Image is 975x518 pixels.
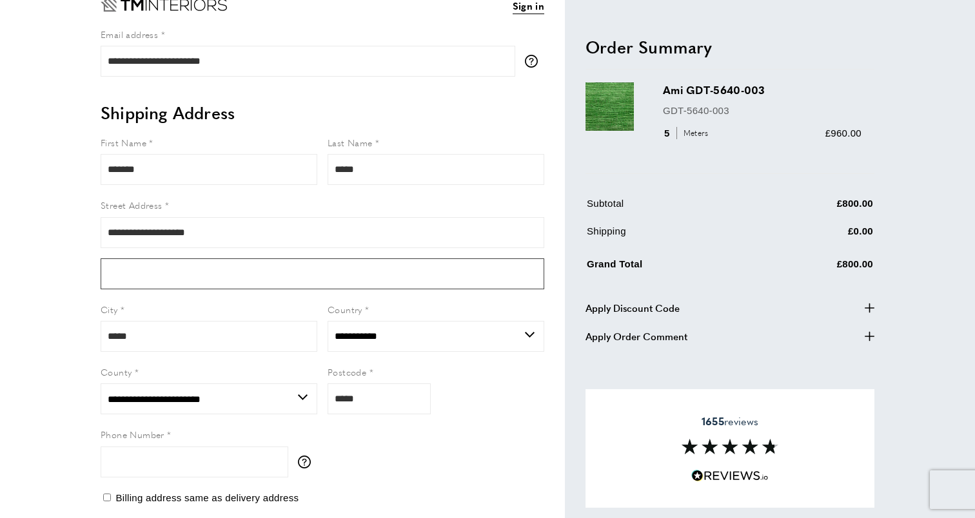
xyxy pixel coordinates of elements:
td: Grand Total [587,253,760,281]
p: GDT-5640-003 [663,102,862,118]
h3: Ami GDT-5640-003 [663,82,862,97]
button: More information [298,456,317,468]
span: Country [328,303,362,316]
img: Reviews section [682,439,778,454]
span: Postcode [328,365,366,378]
span: Last Name [328,136,373,149]
span: Billing address same as delivery address [115,492,299,503]
span: Apply Order Comment [586,328,687,343]
input: Billing address same as delivery address [103,494,111,501]
h2: Shipping Address [101,101,544,124]
td: Shipping [587,223,760,248]
span: Phone Number [101,428,164,441]
span: Street Address [101,198,162,211]
td: £800.00 [761,195,874,220]
span: reviews [702,415,758,428]
img: Ami GDT-5640-003 [586,82,634,131]
button: More information [525,55,544,68]
strong: 1655 [702,414,724,428]
td: Subtotal [587,195,760,220]
td: £0.00 [761,223,874,248]
span: County [101,365,132,378]
img: Reviews.io 5 stars [691,470,769,482]
span: Meters [676,127,712,139]
span: First Name [101,136,146,149]
span: £960.00 [825,127,862,138]
span: Apply Discount Code [586,300,680,315]
span: Email address [101,28,158,41]
div: 5 [663,125,713,140]
span: City [101,303,118,316]
td: £800.00 [761,253,874,281]
h2: Order Summary [586,35,874,58]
